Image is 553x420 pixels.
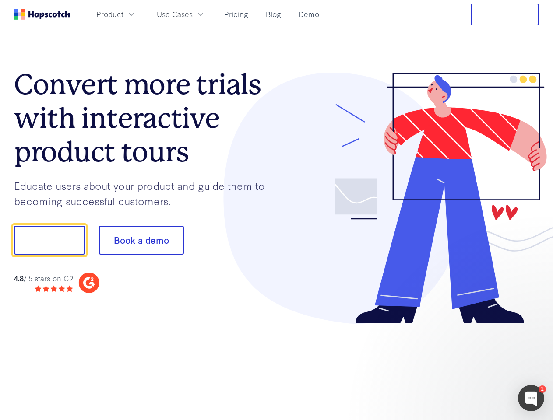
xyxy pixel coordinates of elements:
a: Home [14,9,70,20]
strong: 4.8 [14,273,24,283]
a: Pricing [221,7,252,21]
span: Product [96,9,123,20]
div: / 5 stars on G2 [14,273,73,284]
a: Blog [262,7,285,21]
div: 1 [539,385,546,393]
button: Book a demo [99,226,184,255]
p: Educate users about your product and guide them to becoming successful customers. [14,178,277,208]
span: Use Cases [157,9,193,20]
a: Demo [295,7,323,21]
button: Show me! [14,226,85,255]
button: Use Cases [151,7,210,21]
button: Free Trial [471,3,539,25]
h1: Convert more trials with interactive product tours [14,68,277,168]
button: Product [91,7,141,21]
